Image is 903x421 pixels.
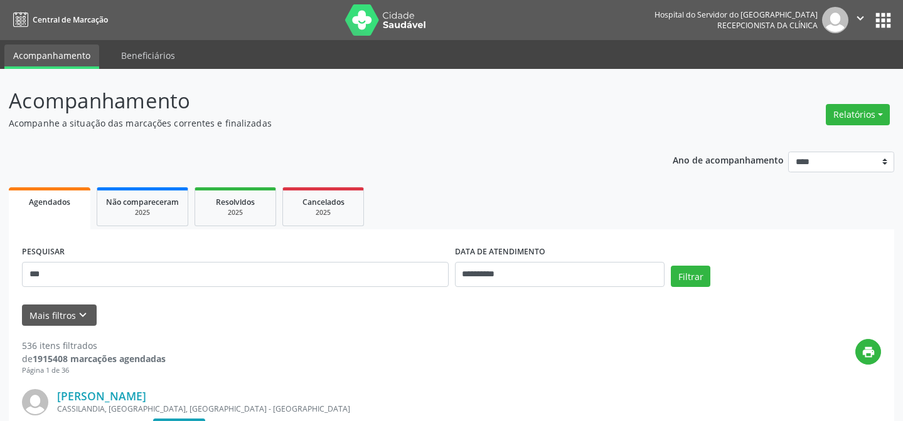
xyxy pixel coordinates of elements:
button: apps [872,9,894,31]
span: Recepcionista da clínica [717,20,818,31]
span: Cancelados [302,197,345,207]
i:  [853,11,867,25]
div: 2025 [292,208,355,217]
div: CASSILANDIA, [GEOGRAPHIC_DATA], [GEOGRAPHIC_DATA] - [GEOGRAPHIC_DATA] [57,403,693,414]
a: Acompanhamento [4,44,99,69]
div: de [22,352,166,365]
button: Relatórios [826,104,890,125]
p: Acompanhamento [9,85,629,117]
button: print [855,339,881,365]
button: Mais filtroskeyboard_arrow_down [22,304,97,326]
p: Ano de acompanhamento [673,152,784,167]
div: 536 itens filtrados [22,339,166,352]
span: Não compareceram [106,197,179,207]
i: print [862,345,875,359]
i: keyboard_arrow_down [76,308,90,322]
a: Beneficiários [112,44,184,66]
div: 2025 [106,208,179,217]
a: [PERSON_NAME] [57,389,146,403]
p: Acompanhe a situação das marcações correntes e finalizadas [9,117,629,130]
span: Central de Marcação [33,14,108,25]
span: Agendados [29,197,70,207]
button: Filtrar [671,266,710,287]
img: img [22,389,48,415]
button:  [848,7,872,33]
div: 2025 [204,208,267,217]
img: img [822,7,848,33]
div: Página 1 de 36 [22,365,166,376]
label: PESQUISAR [22,242,65,262]
span: Resolvidos [216,197,255,207]
strong: 1915408 marcações agendadas [33,353,166,365]
label: DATA DE ATENDIMENTO [455,242,545,262]
div: Hospital do Servidor do [GEOGRAPHIC_DATA] [655,9,818,20]
a: Central de Marcação [9,9,108,30]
